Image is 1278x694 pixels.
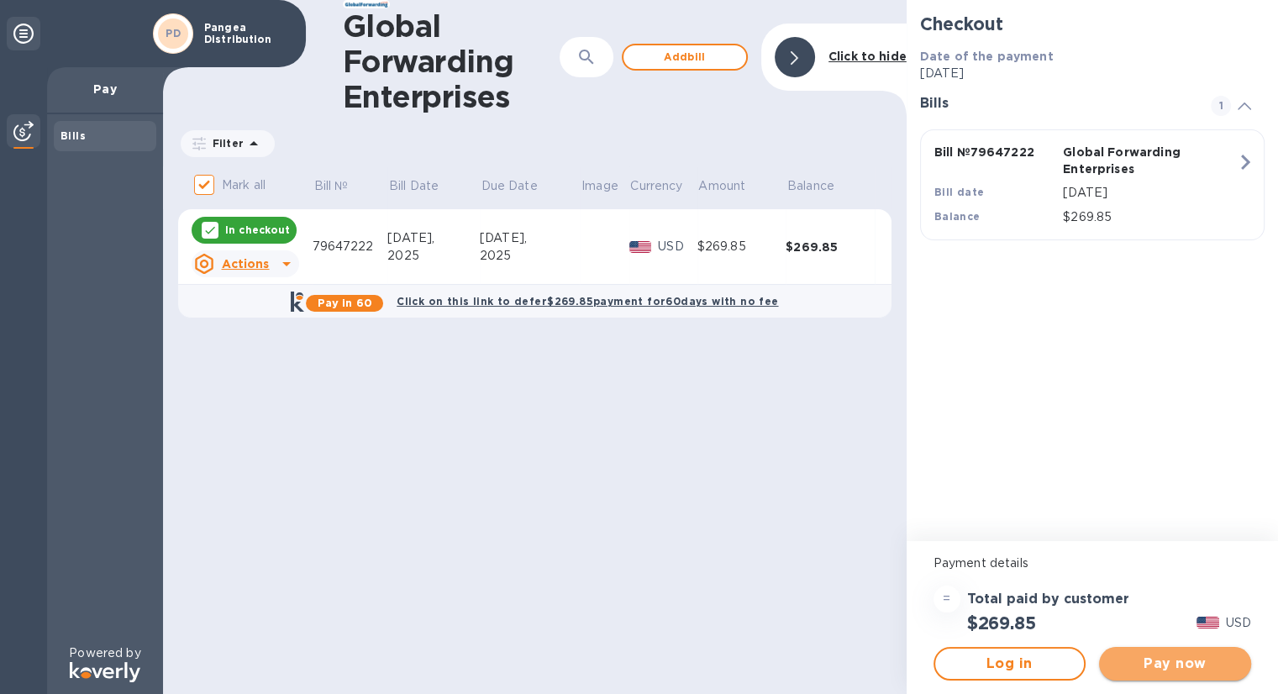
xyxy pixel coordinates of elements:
h2: Checkout [920,13,1265,34]
b: Click to hide [828,50,907,63]
p: USD [658,238,697,255]
b: Pay in 60 [318,297,372,309]
b: Balance [934,210,981,223]
span: Due Date [481,177,560,195]
p: Filter [206,136,244,150]
span: Bill Date [389,177,460,195]
span: Pay now [1112,654,1238,674]
p: Payment details [934,555,1251,572]
div: [DATE], [387,229,480,247]
span: Bill № [314,177,371,195]
b: Bills [60,129,86,142]
img: USD [1196,617,1219,628]
span: Balance [787,177,856,195]
b: PD [166,27,181,39]
p: Pay [60,81,150,97]
u: Actions [221,257,269,271]
img: Logo [70,662,140,682]
div: 79647222 [313,238,387,255]
p: Pangea Distribution [204,22,288,45]
p: Due Date [481,177,538,195]
p: Bill № [314,177,349,195]
p: [DATE] [1063,184,1237,202]
h3: Total paid by customer [967,591,1129,607]
button: Bill №79647222Global Forwarding EnterprisesBill date[DATE]Balance$269.85 [920,129,1265,240]
p: [DATE] [920,65,1265,82]
h2: $269.85 [967,613,1036,634]
p: Bill № 79647222 [934,144,1056,160]
p: Global Forwarding Enterprises [1063,144,1185,177]
span: Log in [949,654,1070,674]
div: [DATE], [480,229,580,247]
p: Bill Date [389,177,439,195]
p: Balance [787,177,834,195]
p: Mark all [222,176,266,194]
h3: Bills [920,96,1191,112]
b: Date of the payment [920,50,1054,63]
p: USD [1226,614,1251,632]
button: Log in [934,647,1086,681]
b: Click on this link to defer $269.85 payment for 60 days with no fee [397,295,778,308]
span: 1 [1211,96,1231,116]
div: 2025 [480,247,580,265]
h1: Global Forwarding Enterprises [343,8,560,114]
p: $269.85 [1063,208,1237,226]
span: Add bill [637,47,733,67]
p: Amount [698,177,745,195]
p: Powered by [69,644,140,662]
button: Addbill [622,44,748,71]
div: = [934,586,960,613]
p: Image [581,177,618,195]
b: Bill date [934,186,985,198]
span: Amount [698,177,767,195]
img: USD [629,241,652,253]
div: 2025 [387,247,480,265]
p: Currency [630,177,682,195]
div: $269.85 [786,239,875,255]
p: In checkout [225,223,290,237]
div: $269.85 [697,238,786,255]
button: Pay now [1099,647,1251,681]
